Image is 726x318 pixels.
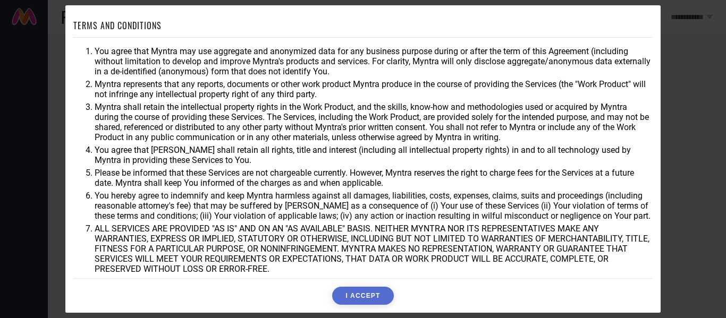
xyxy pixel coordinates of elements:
li: Please be informed that these Services are not chargeable currently. However, Myntra reserves the... [95,168,653,188]
li: You agree that Myntra may use aggregate and anonymized data for any business purpose during or af... [95,46,653,76]
li: Myntra represents that any reports, documents or other work product Myntra produce in the course ... [95,79,653,99]
h1: TERMS AND CONDITIONS [73,19,162,32]
li: You hereby agree to indemnify and keep Myntra harmless against all damages, liabilities, costs, e... [95,191,653,221]
li: You agree that [PERSON_NAME] shall retain all rights, title and interest (including all intellect... [95,145,653,165]
li: ALL SERVICES ARE PROVIDED "AS IS" AND ON AN "AS AVAILABLE" BASIS. NEITHER MYNTRA NOR ITS REPRESEN... [95,224,653,274]
button: I ACCEPT [332,287,393,305]
li: This document is an electronic record in terms of Information Technology Act, 2000, and the Rules... [95,277,653,307]
li: Myntra shall retain the intellectual property rights in the Work Product, and the skills, know-ho... [95,102,653,142]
